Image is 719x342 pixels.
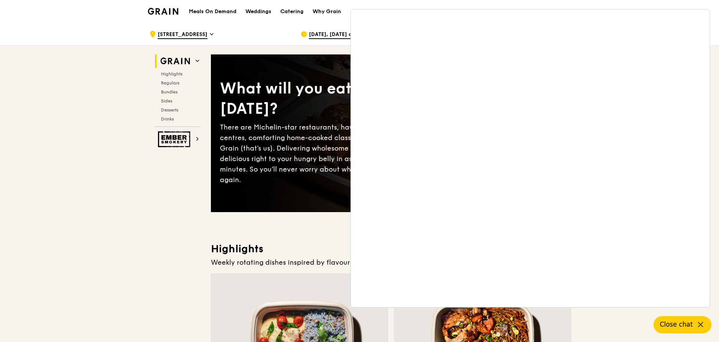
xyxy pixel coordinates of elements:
span: Regulars [161,80,179,86]
h1: Meals On Demand [189,8,236,15]
span: [DATE], [DATE] at 10:30AM–11:30AM [309,31,403,39]
img: Ember Smokery web logo [158,131,193,147]
div: Weekly rotating dishes inspired by flavours from around the world. [211,257,571,268]
a: Why Grain [308,0,346,23]
div: Weddings [245,0,271,23]
img: Grain web logo [158,54,193,68]
a: Weddings [241,0,276,23]
span: Bundles [161,89,177,95]
div: There are Michelin-star restaurants, hawker centres, comforting home-cooked classics… and Grain (... [220,122,391,185]
span: Sides [161,98,172,104]
span: Highlights [161,71,182,77]
button: Close chat [654,316,711,333]
span: Drinks [161,116,174,122]
div: Why Grain [313,0,341,23]
h3: Highlights [211,242,571,256]
div: What will you eat [DATE]? [220,78,391,119]
div: Catering [280,0,304,23]
img: Grain [148,8,178,15]
span: Desserts [161,107,178,113]
span: [STREET_ADDRESS] [158,31,208,39]
a: Contact us [507,0,546,23]
a: Log in [546,0,571,23]
span: Close chat [660,320,693,329]
a: Catering [276,0,308,23]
